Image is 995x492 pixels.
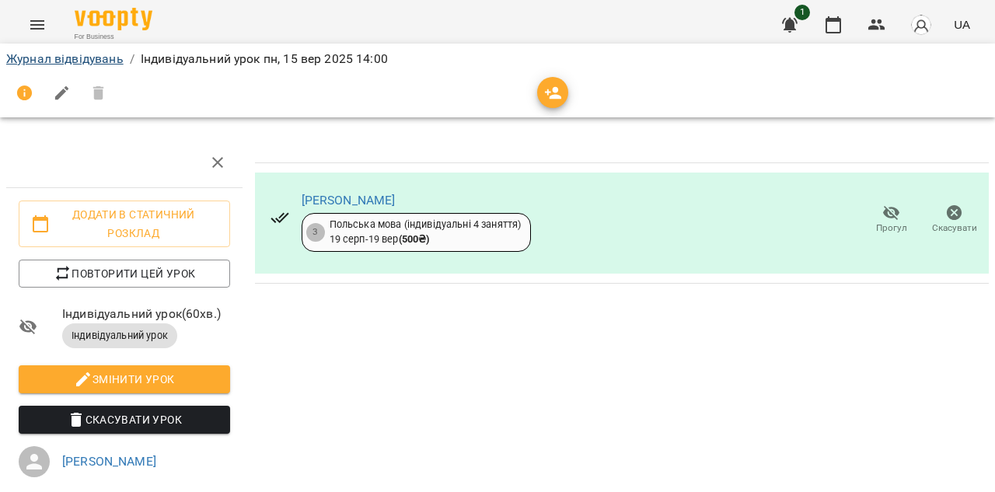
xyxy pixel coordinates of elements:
[62,305,230,323] span: Індивідуальний урок ( 60 хв. )
[19,260,230,288] button: Повторити цей урок
[302,193,396,208] a: [PERSON_NAME]
[932,222,977,235] span: Скасувати
[860,198,923,242] button: Прогул
[62,454,156,469] a: [PERSON_NAME]
[6,51,124,66] a: Журнал відвідувань
[876,222,907,235] span: Прогул
[31,410,218,429] span: Скасувати Урок
[31,264,218,283] span: Повторити цей урок
[330,218,522,246] div: Польська мова (індивідуальні 4 заняття) 19 серп - 19 вер
[31,370,218,389] span: Змінити урок
[62,329,177,343] span: Індивідуальний урок
[794,5,810,20] span: 1
[19,6,56,44] button: Menu
[19,365,230,393] button: Змінити урок
[31,205,218,243] span: Додати в статичний розклад
[75,32,152,42] span: For Business
[75,8,152,30] img: Voopty Logo
[19,201,230,247] button: Додати в статичний розклад
[19,406,230,434] button: Скасувати Урок
[954,16,970,33] span: UA
[306,223,325,242] div: 3
[6,50,989,68] nav: breadcrumb
[910,14,932,36] img: avatar_s.png
[923,198,986,242] button: Скасувати
[130,50,134,68] li: /
[948,10,976,39] button: UA
[399,233,430,245] b: ( 500 ₴ )
[141,50,388,68] p: Індивідуальний урок пн, 15 вер 2025 14:00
